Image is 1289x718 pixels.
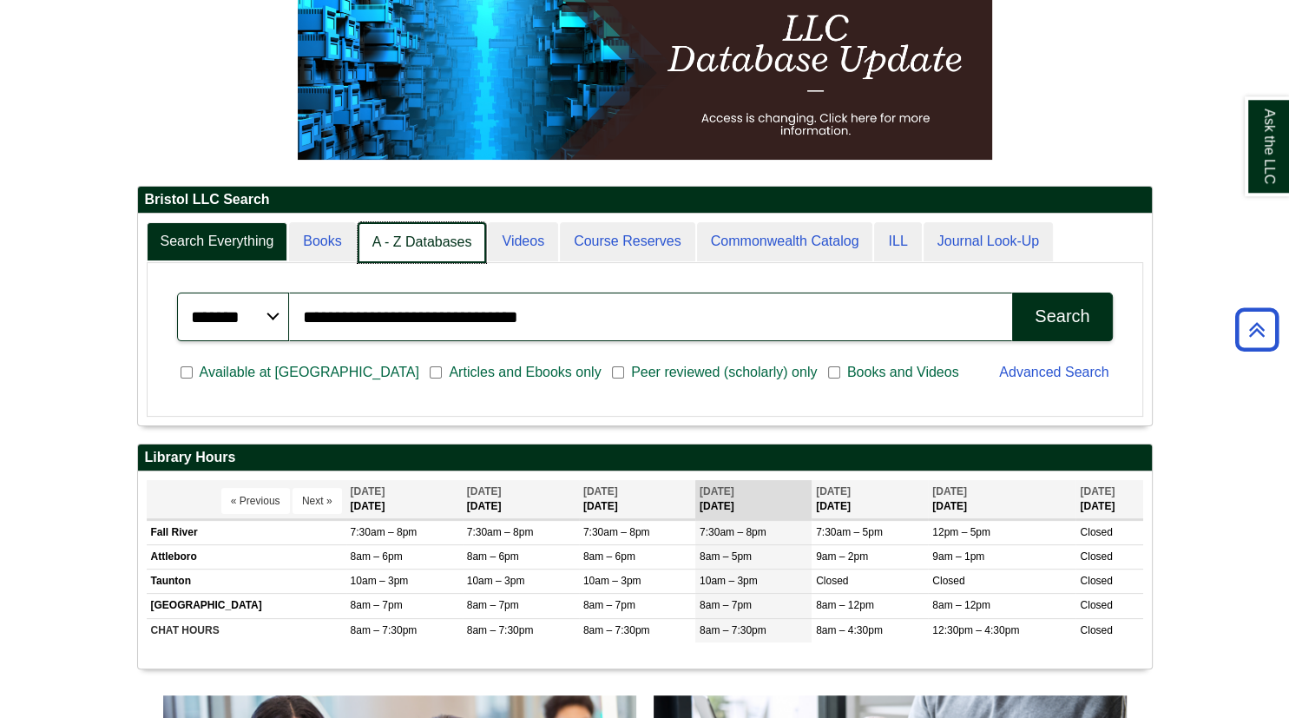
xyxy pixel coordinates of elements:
td: [GEOGRAPHIC_DATA] [147,594,346,618]
span: 8am – 6pm [583,550,635,563]
span: 8am – 7pm [583,599,635,611]
th: [DATE] [812,480,928,519]
span: 7:30am – 8pm [583,526,650,538]
span: 8am – 6pm [467,550,519,563]
span: 8am – 5pm [700,550,752,563]
a: Commonwealth Catalog [697,222,873,261]
a: Course Reserves [560,222,695,261]
span: 9am – 1pm [932,550,984,563]
th: [DATE] [928,480,1075,519]
a: Journal Look-Up [924,222,1053,261]
span: 7:30am – 8pm [351,526,418,538]
span: 8am – 7:30pm [467,624,534,636]
a: A - Z Databases [358,222,487,263]
span: 8am – 4:30pm [816,624,883,636]
span: 8am – 7:30pm [700,624,766,636]
span: Peer reviewed (scholarly) only [624,362,824,383]
a: Search Everything [147,222,288,261]
th: [DATE] [579,480,695,519]
span: Closed [1080,575,1112,587]
input: Articles and Ebooks only [430,365,442,380]
a: ILL [874,222,921,261]
a: Back to Top [1229,318,1285,341]
th: [DATE] [1075,480,1142,519]
h2: Bristol LLC Search [138,187,1152,214]
span: Closed [816,575,848,587]
span: Available at [GEOGRAPHIC_DATA] [193,362,426,383]
span: Closed [1080,624,1112,636]
td: CHAT HOURS [147,618,346,642]
span: Closed [1080,599,1112,611]
input: Available at [GEOGRAPHIC_DATA] [181,365,193,380]
span: 8am – 7:30pm [583,624,650,636]
span: [DATE] [467,485,502,497]
span: 10am – 3pm [700,575,758,587]
span: 12pm – 5pm [932,526,990,538]
a: Videos [488,222,558,261]
a: Books [289,222,355,261]
span: 8am – 7pm [700,599,752,611]
span: 8am – 12pm [932,599,990,611]
span: 8am – 7pm [351,599,403,611]
span: 9am – 2pm [816,550,868,563]
button: Search [1012,293,1112,341]
th: [DATE] [463,480,579,519]
span: [DATE] [932,485,967,497]
a: Advanced Search [999,365,1108,379]
th: [DATE] [346,480,463,519]
span: [DATE] [816,485,851,497]
td: Taunton [147,570,346,594]
span: Closed [1080,526,1112,538]
span: Closed [1080,550,1112,563]
span: Articles and Ebooks only [442,362,608,383]
span: 12:30pm – 4:30pm [932,624,1019,636]
th: [DATE] [695,480,812,519]
span: [DATE] [1080,485,1115,497]
span: [DATE] [351,485,385,497]
span: 10am – 3pm [467,575,525,587]
td: Attleboro [147,545,346,570]
button: « Previous [221,488,290,514]
span: 8am – 12pm [816,599,874,611]
div: Search [1035,306,1089,326]
input: Peer reviewed (scholarly) only [612,365,624,380]
span: [DATE] [700,485,734,497]
span: 7:30am – 8pm [700,526,766,538]
td: Fall River [147,521,346,545]
span: Books and Videos [840,362,966,383]
span: 8am – 6pm [351,550,403,563]
span: 10am – 3pm [351,575,409,587]
h2: Library Hours [138,445,1152,471]
span: 8am – 7:30pm [351,624,418,636]
button: Next » [293,488,342,514]
span: 7:30am – 5pm [816,526,883,538]
span: 8am – 7pm [467,599,519,611]
span: Closed [932,575,964,587]
input: Books and Videos [828,365,840,380]
span: [DATE] [583,485,618,497]
span: 7:30am – 8pm [467,526,534,538]
span: 10am – 3pm [583,575,641,587]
